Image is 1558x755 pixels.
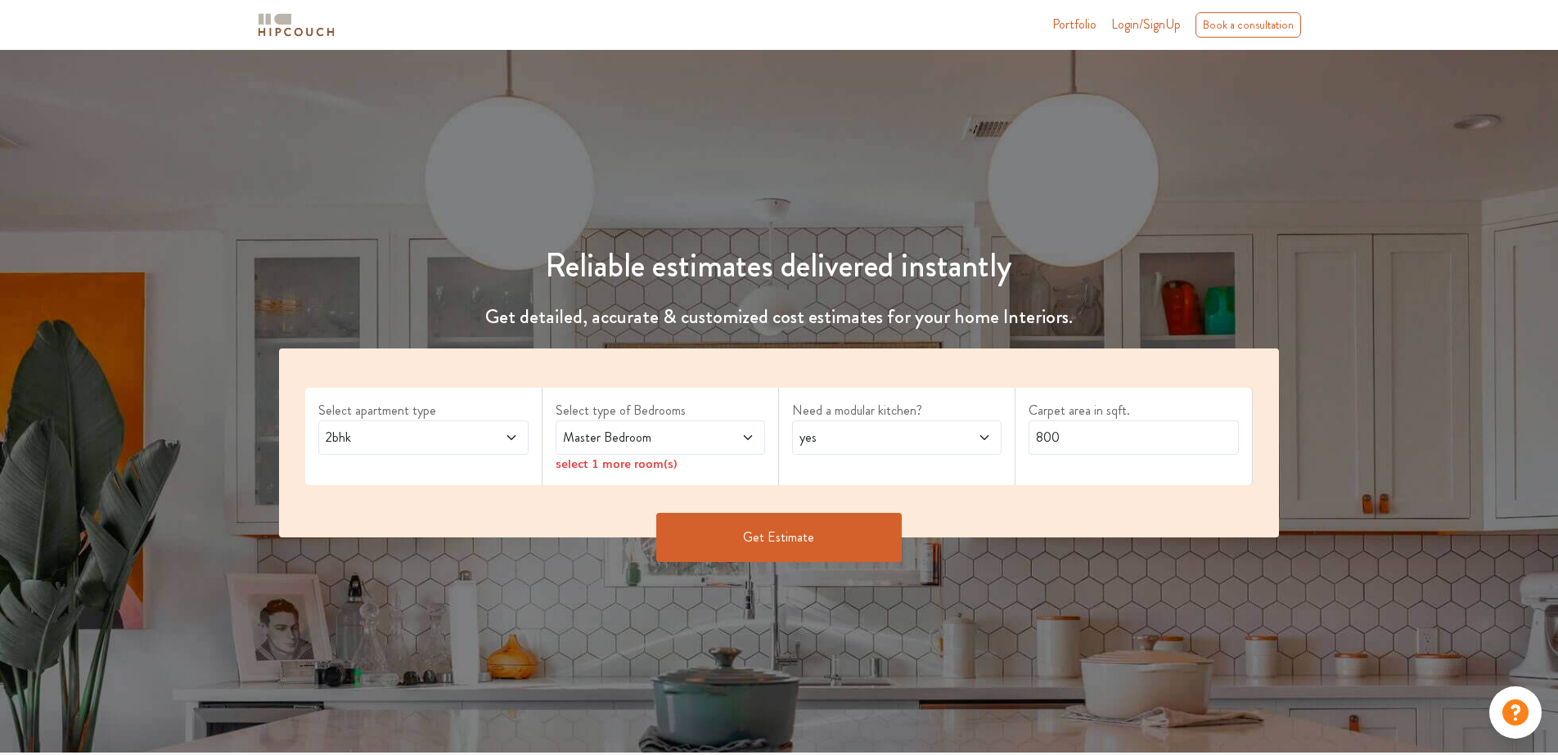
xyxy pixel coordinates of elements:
span: 2bhk [322,428,469,447]
div: select 1 more room(s) [556,455,765,472]
div: Book a consultation [1196,12,1301,38]
label: Carpet area in sqft. [1029,401,1238,420]
label: Select type of Bedrooms [556,401,765,420]
a: Portfolio [1052,15,1096,34]
h1: Reliable estimates delivered instantly [269,246,1288,285]
label: Select apartment type [318,401,528,420]
input: Enter area sqft [1029,420,1238,455]
span: yes [796,428,943,447]
button: Get Estimate [656,513,902,562]
img: logo-horizontal.svg [255,11,337,39]
span: Master Bedroom [560,428,706,447]
h4: Get detailed, accurate & customized cost estimates for your home Interiors. [269,305,1288,329]
span: logo-horizontal.svg [255,7,337,43]
label: Need a modular kitchen? [792,401,1002,420]
span: Login/SignUp [1111,15,1181,34]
